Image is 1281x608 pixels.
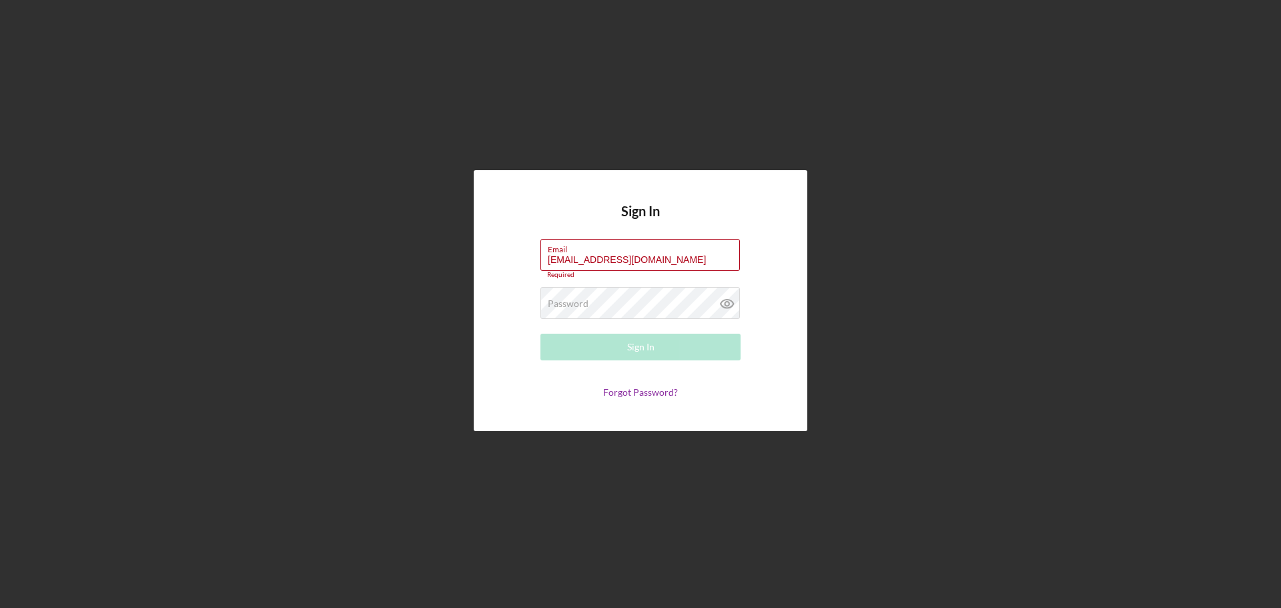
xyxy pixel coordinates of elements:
label: Password [548,298,588,309]
label: Email [548,240,740,254]
a: Forgot Password? [603,386,678,398]
div: Sign In [627,334,655,360]
button: Sign In [540,334,741,360]
h4: Sign In [621,204,660,239]
div: Required [540,271,741,279]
